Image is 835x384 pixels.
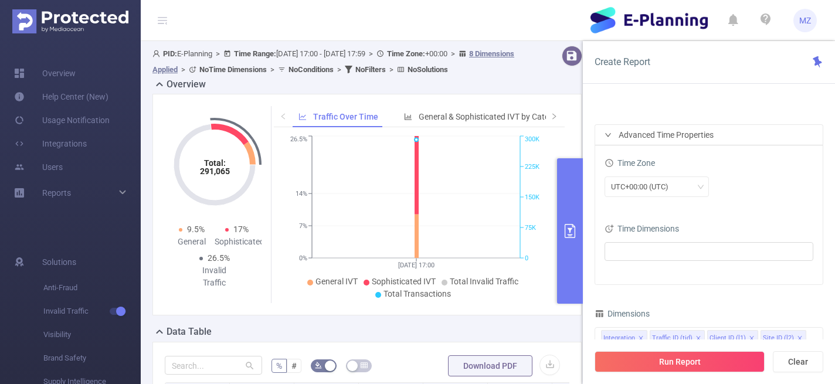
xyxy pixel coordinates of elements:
[372,277,436,286] span: Sophisticated IVT
[298,113,307,121] i: icon: line-chart
[296,190,307,198] tspan: 14%
[187,225,205,234] span: 9.5%
[203,158,225,168] tspan: Total:
[707,330,758,345] li: Client ID (l1)
[152,50,163,57] i: icon: user
[315,277,358,286] span: General IVT
[43,346,141,370] span: Brand Safety
[42,188,71,198] span: Reports
[42,181,71,205] a: Reports
[419,112,565,121] span: General & Sophisticated IVT by Category
[697,183,704,192] i: icon: down
[165,356,262,375] input: Search...
[551,113,558,120] i: icon: right
[152,49,514,74] span: E-Planning [DATE] 17:00 - [DATE] 17:59 +00:00
[315,362,322,369] i: icon: bg-colors
[169,236,215,248] div: General
[525,254,528,262] tspan: 0
[404,113,412,121] i: icon: bar-chart
[605,158,655,168] span: Time Zone
[355,65,386,74] b: No Filters
[12,9,128,33] img: Protected Media
[167,325,212,339] h2: Data Table
[163,49,177,58] b: PID:
[448,355,532,376] button: Download PDF
[525,224,536,232] tspan: 75K
[291,361,297,371] span: #
[276,361,282,371] span: %
[313,112,378,121] span: Traffic Over Time
[383,289,451,298] span: Total Transactions
[14,62,76,85] a: Overview
[652,331,693,346] div: Traffic ID (tid)
[167,77,206,91] h2: Overview
[595,351,765,372] button: Run Report
[761,330,806,345] li: Site ID (l2)
[595,56,650,67] span: Create Report
[447,49,459,58] span: >
[334,65,345,74] span: >
[42,250,76,274] span: Solutions
[603,331,635,346] div: Integration
[525,193,539,201] tspan: 150K
[299,222,307,230] tspan: 7%
[212,49,223,58] span: >
[43,276,141,300] span: Anti-Fraud
[797,335,803,342] i: icon: close
[749,335,755,342] i: icon: close
[611,177,677,196] div: UTC+00:00 (UTC)
[215,236,260,248] div: Sophisticated
[14,85,108,108] a: Help Center (New)
[43,323,141,346] span: Visibility
[595,309,650,318] span: Dimensions
[288,65,334,74] b: No Conditions
[408,65,448,74] b: No Solutions
[763,331,794,346] div: Site ID (l2)
[773,351,823,372] button: Clear
[267,65,278,74] span: >
[650,330,705,345] li: Traffic ID (tid)
[608,244,610,259] input: filter select
[14,108,110,132] a: Usage Notification
[14,132,87,155] a: Integrations
[208,253,230,263] span: 26.5%
[601,330,647,345] li: Integration
[178,65,189,74] span: >
[199,65,267,74] b: No Time Dimensions
[43,300,141,323] span: Invalid Traffic
[695,335,701,342] i: icon: close
[605,131,612,138] i: icon: right
[233,225,249,234] span: 17%
[365,49,376,58] span: >
[386,65,397,74] span: >
[525,163,539,171] tspan: 225K
[192,264,237,289] div: Invalid Traffic
[450,277,518,286] span: Total Invalid Traffic
[525,136,539,144] tspan: 300K
[605,224,679,233] span: Time Dimensions
[280,113,287,120] i: icon: left
[14,155,63,179] a: Users
[299,254,307,262] tspan: 0%
[710,331,746,346] div: Client ID (l1)
[638,335,644,342] i: icon: close
[387,49,425,58] b: Time Zone:
[199,166,229,176] tspan: 291,065
[234,49,276,58] b: Time Range:
[799,9,811,32] span: MZ
[398,261,435,269] tspan: [DATE] 17:00
[595,125,823,145] div: icon: rightAdvanced Time Properties
[290,136,307,144] tspan: 26.5%
[361,362,368,369] i: icon: table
